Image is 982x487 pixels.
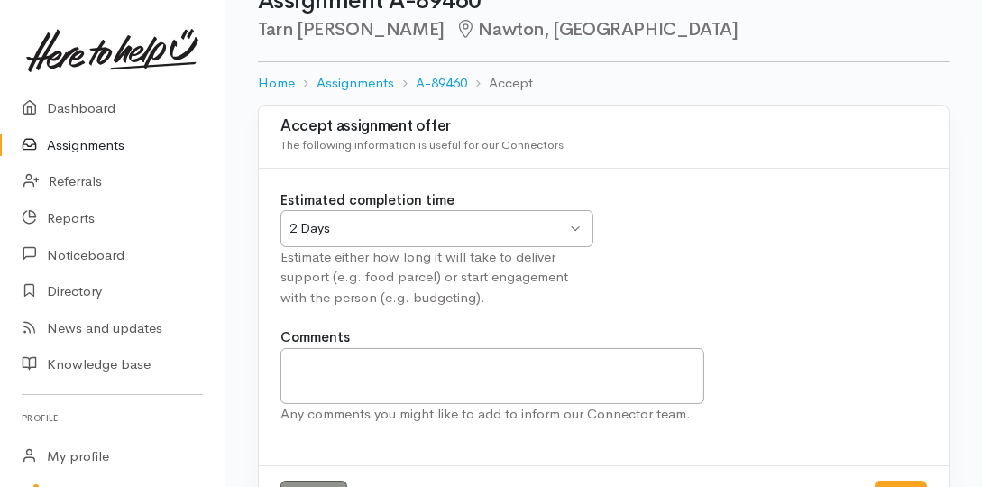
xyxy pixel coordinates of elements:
[280,190,454,211] label: Estimated completion time
[280,327,350,348] label: Comments
[258,62,950,105] nav: breadcrumb
[416,73,467,94] a: A-89460
[258,73,295,94] a: Home
[280,247,593,308] div: Estimate either how long it will take to deliver support (e.g. food parcel) or start engagement w...
[22,406,203,430] h6: Profile
[467,73,533,94] li: Accept
[280,118,927,135] h3: Accept assignment offer
[258,20,950,41] h2: Tarn [PERSON_NAME]
[280,404,704,425] div: Any comments you might like to add to inform our Connector team.
[289,218,567,239] div: 2 Days
[317,73,394,94] a: Assignments
[455,18,739,41] span: Nawton, [GEOGRAPHIC_DATA]
[280,137,564,152] span: The following information is useful for our Connectors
